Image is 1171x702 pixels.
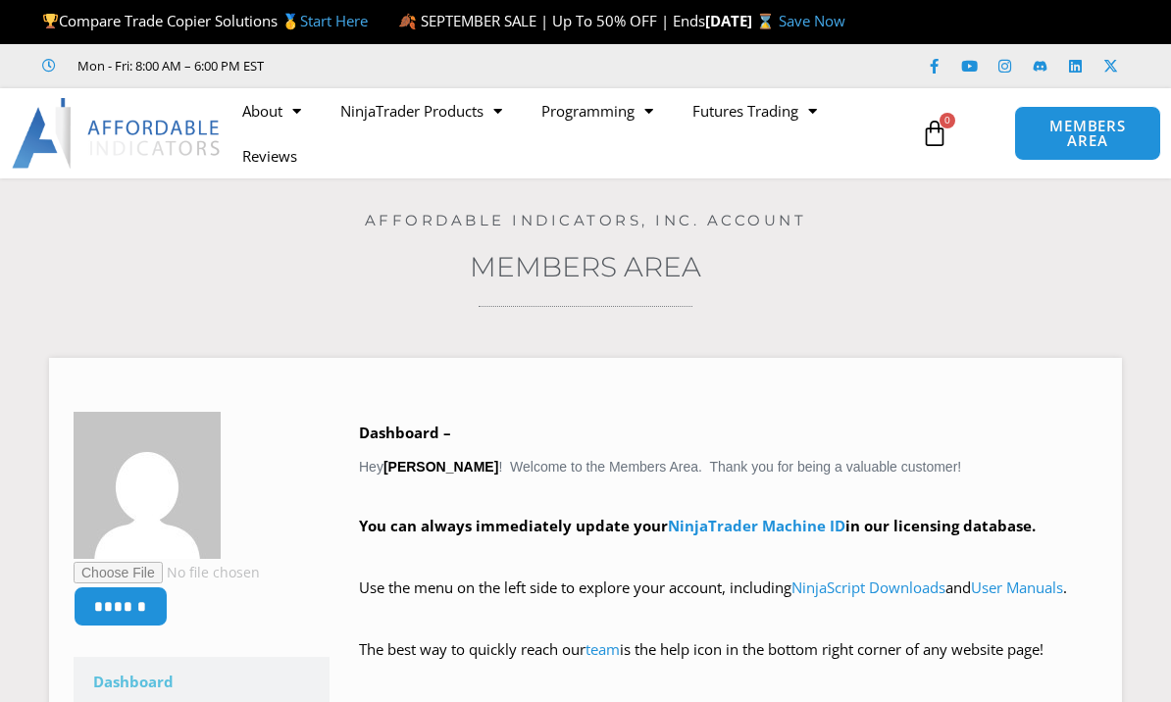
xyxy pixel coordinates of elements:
[1014,106,1160,161] a: MEMBERS AREA
[791,577,945,597] a: NinjaScript Downloads
[398,11,705,30] span: 🍂 SEPTEMBER SALE | Up To 50% OFF | Ends
[365,211,807,229] a: Affordable Indicators, Inc. Account
[223,133,317,178] a: Reviews
[940,113,955,128] span: 0
[42,11,368,30] span: Compare Trade Copier Solutions 🥇
[321,88,522,133] a: NinjaTrader Products
[470,250,701,283] a: Members Area
[359,420,1097,691] div: Hey ! Welcome to the Members Area. Thank you for being a valuable customer!
[73,54,264,77] span: Mon - Fri: 8:00 AM – 6:00 PM EST
[585,639,620,659] a: team
[673,88,837,133] a: Futures Trading
[779,11,845,30] a: Save Now
[359,636,1097,691] p: The best way to quickly reach our is the help icon in the bottom right corner of any website page!
[522,88,673,133] a: Programming
[223,88,914,178] nav: Menu
[359,423,451,442] b: Dashboard –
[359,516,1036,535] strong: You can always immediately update your in our licensing database.
[668,516,845,535] a: NinjaTrader Machine ID
[300,11,368,30] a: Start Here
[291,56,585,75] iframe: Customer reviews powered by Trustpilot
[223,88,321,133] a: About
[383,459,498,475] strong: [PERSON_NAME]
[1035,119,1140,148] span: MEMBERS AREA
[43,14,58,28] img: 🏆
[359,575,1097,629] p: Use the menu on the left side to explore your account, including and .
[12,98,223,169] img: LogoAI | Affordable Indicators – NinjaTrader
[705,11,779,30] strong: [DATE] ⌛
[74,412,221,559] img: 2e02fdacd2becdf240d0d911817101f9ed36f1ffdd79c00b865e274ffd81020b
[891,105,978,162] a: 0
[971,577,1063,597] a: User Manuals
